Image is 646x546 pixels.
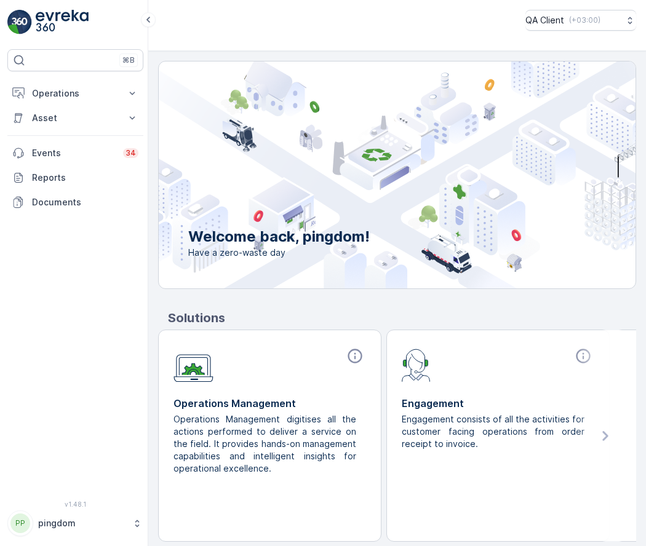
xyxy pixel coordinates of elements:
p: 34 [126,148,136,158]
img: logo_light-DOdMpM7g.png [36,10,89,34]
button: QA Client(+03:00) [525,10,636,31]
button: Asset [7,106,143,130]
img: module-icon [402,347,431,382]
p: Operations Management [173,396,366,411]
p: Reports [32,172,138,184]
span: v 1.48.1 [7,501,143,508]
p: Operations [32,87,119,100]
a: Events34 [7,141,143,165]
a: Reports [7,165,143,190]
img: logo [7,10,32,34]
p: Solutions [168,309,636,327]
p: pingdom [38,517,126,529]
button: Operations [7,81,143,106]
button: PPpingdom [7,510,143,536]
img: module-icon [173,347,213,382]
p: Engagement [402,396,594,411]
span: Have a zero-waste day [188,247,370,259]
p: ⌘B [122,55,135,65]
p: Documents [32,196,138,208]
p: Asset [32,112,119,124]
p: QA Client [525,14,564,26]
img: city illustration [103,61,636,288]
a: Documents [7,190,143,215]
div: PP [10,513,30,533]
p: Welcome back, pingdom! [188,227,370,247]
p: Engagement consists of all the activities for customer facing operations from order receipt to in... [402,413,584,450]
p: Operations Management digitises all the actions performed to deliver a service on the field. It p... [173,413,356,475]
p: Events [32,147,116,159]
p: ( +03:00 ) [569,15,600,25]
